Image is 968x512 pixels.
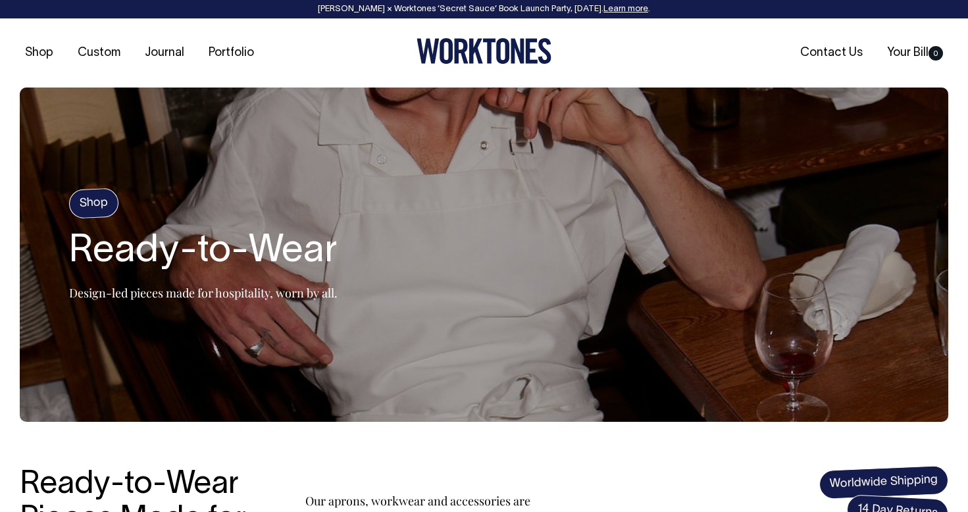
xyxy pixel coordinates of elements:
a: Contact Us [795,42,868,64]
a: Your Bill0 [882,42,948,64]
span: 0 [929,46,943,61]
a: Journal [140,42,190,64]
a: Portfolio [203,42,259,64]
a: Custom [72,42,126,64]
h2: Ready-to-Wear [69,231,338,273]
a: Learn more [603,5,648,13]
div: [PERSON_NAME] × Worktones ‘Secret Sauce’ Book Launch Party, [DATE]. . [13,5,955,14]
a: Shop [20,42,59,64]
span: Worldwide Shipping [819,465,949,499]
h4: Shop [68,188,119,219]
p: Design-led pieces made for hospitality, worn by all. [69,285,338,301]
